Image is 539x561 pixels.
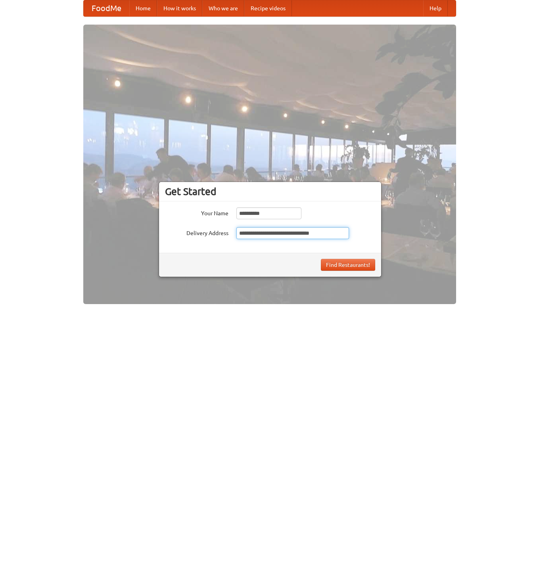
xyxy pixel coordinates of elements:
a: FoodMe [84,0,129,16]
h3: Get Started [165,186,375,197]
a: Recipe videos [244,0,292,16]
label: Your Name [165,207,228,217]
label: Delivery Address [165,227,228,237]
a: How it works [157,0,202,16]
a: Home [129,0,157,16]
button: Find Restaurants! [321,259,375,271]
a: Help [423,0,448,16]
a: Who we are [202,0,244,16]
